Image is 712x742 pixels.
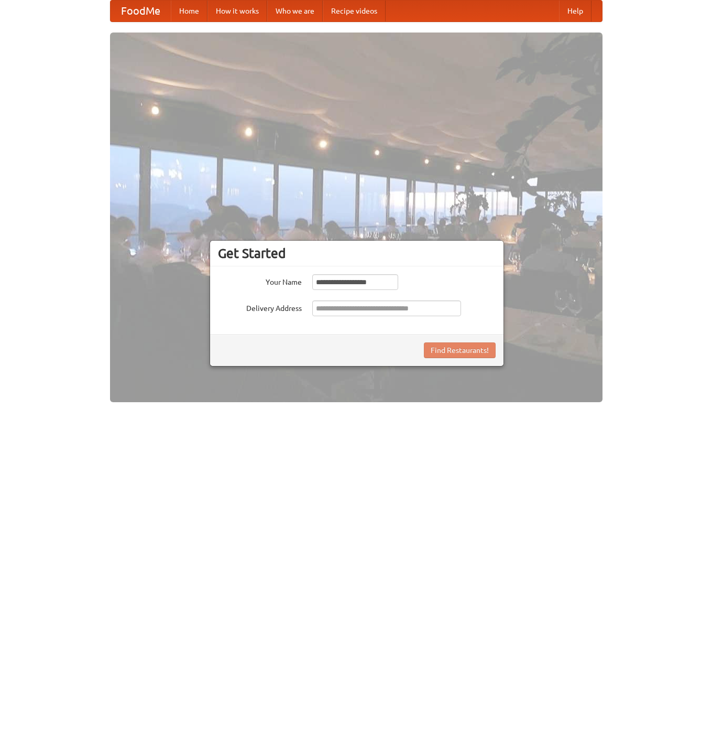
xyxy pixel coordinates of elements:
[218,300,302,314] label: Delivery Address
[218,274,302,287] label: Your Name
[111,1,171,21] a: FoodMe
[267,1,323,21] a: Who we are
[559,1,591,21] a: Help
[207,1,267,21] a: How it works
[424,342,496,358] button: Find Restaurants!
[218,245,496,261] h3: Get Started
[171,1,207,21] a: Home
[323,1,386,21] a: Recipe videos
